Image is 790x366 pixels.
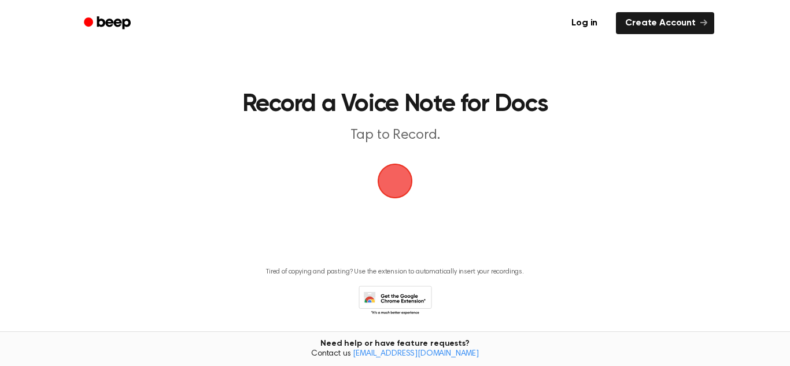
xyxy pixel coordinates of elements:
span: Contact us [7,349,783,360]
a: Create Account [616,12,714,34]
a: Beep [76,12,141,35]
img: Beep Logo [378,164,412,198]
h1: Record a Voice Note for Docs [125,93,665,117]
p: Tired of copying and pasting? Use the extension to automatically insert your recordings. [266,268,524,276]
a: Log in [560,10,609,36]
p: Tap to Record. [173,126,617,145]
a: [EMAIL_ADDRESS][DOMAIN_NAME] [353,350,479,358]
